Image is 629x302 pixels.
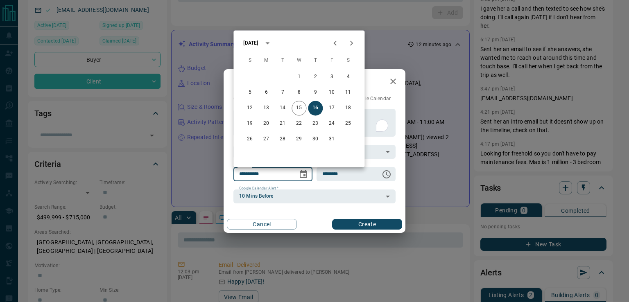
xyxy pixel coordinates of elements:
[292,132,306,146] button: 29
[224,69,278,95] h2: New Task
[308,132,323,146] button: 30
[259,132,274,146] button: 27
[324,85,339,100] button: 10
[227,219,297,230] button: Cancel
[341,116,355,131] button: 25
[308,52,323,69] span: Thursday
[275,116,290,131] button: 21
[324,132,339,146] button: 31
[378,166,395,183] button: Choose time, selected time is 6:00 AM
[242,101,257,115] button: 12
[324,116,339,131] button: 24
[324,101,339,115] button: 17
[292,52,306,69] span: Wednesday
[292,116,306,131] button: 22
[259,116,274,131] button: 20
[243,39,258,47] div: [DATE]
[324,52,339,69] span: Friday
[242,52,257,69] span: Sunday
[275,101,290,115] button: 14
[343,35,360,51] button: Next month
[275,132,290,146] button: 28
[233,189,396,203] div: 10 Mins Before
[259,85,274,100] button: 6
[308,116,323,131] button: 23
[259,52,274,69] span: Monday
[242,116,257,131] button: 19
[327,35,343,51] button: Previous month
[341,70,355,84] button: 4
[308,70,323,84] button: 2
[292,101,306,115] button: 15
[242,85,257,100] button: 5
[260,36,274,50] button: calendar view is open, switch to year view
[332,219,402,230] button: Create
[308,85,323,100] button: 9
[292,85,306,100] button: 8
[341,101,355,115] button: 18
[259,101,274,115] button: 13
[242,132,257,146] button: 26
[295,166,312,183] button: Choose date, selected date is Oct 16, 2025
[308,101,323,115] button: 16
[275,52,290,69] span: Tuesday
[341,52,355,69] span: Saturday
[275,85,290,100] button: 7
[324,70,339,84] button: 3
[292,70,306,84] button: 1
[341,85,355,100] button: 11
[239,186,278,191] label: Google Calendar Alert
